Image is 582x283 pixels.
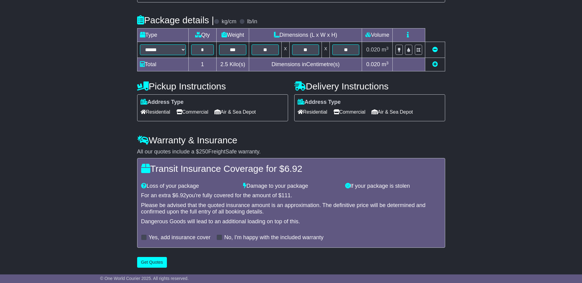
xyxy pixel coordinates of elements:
div: Dangerous Goods will lead to an additional loading on top of this. [141,218,441,225]
span: m [382,61,389,67]
td: Total [137,58,188,71]
div: For an extra $ you're fully covered for the amount of $ . [141,192,441,199]
label: lb/in [247,18,257,25]
td: Dimensions (L x W x H) [249,28,362,42]
span: 2.5 [220,61,228,67]
h4: Delivery Instructions [294,81,445,91]
td: Type [137,28,188,42]
span: © One World Courier 2025. All rights reserved. [100,276,189,281]
span: Residential [141,107,170,117]
td: Weight [217,28,249,42]
td: x [281,42,289,58]
h4: Transit Insurance Coverage for $ [141,164,441,174]
a: Add new item [432,61,438,67]
label: Address Type [141,99,184,106]
label: kg/cm [222,18,236,25]
span: Commercial [176,107,208,117]
label: Yes, add insurance cover [149,234,210,241]
sup: 3 [386,61,389,65]
button: Get Quotes [137,257,167,268]
h4: Package details | [137,15,214,25]
sup: 3 [386,46,389,51]
div: If your package is stolen [342,183,444,190]
span: 250 [199,149,208,155]
span: 6.92 [175,192,186,198]
label: Address Type [298,99,341,106]
td: Qty [188,28,217,42]
td: Dimensions in Centimetre(s) [249,58,362,71]
div: Please be advised that the quoted insurance amount is an approximation. The definitive price will... [141,202,441,215]
td: x [322,42,330,58]
td: Kilo(s) [217,58,249,71]
span: Air & Sea Depot [372,107,413,117]
label: No, I'm happy with the included warranty [224,234,324,241]
h4: Pickup Instructions [137,81,288,91]
td: 1 [188,58,217,71]
h4: Warranty & Insurance [137,135,445,145]
span: 6.92 [284,164,302,174]
div: Loss of your package [138,183,240,190]
span: 111 [281,192,291,198]
div: All our quotes include a $ FreightSafe warranty. [137,149,445,155]
td: Volume [362,28,393,42]
span: Air & Sea Depot [214,107,256,117]
span: Commercial [333,107,365,117]
div: Damage to your package [240,183,342,190]
a: Remove this item [432,47,438,53]
span: Residential [298,107,327,117]
span: 0.020 [366,61,380,67]
span: 0.020 [366,47,380,53]
span: m [382,47,389,53]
